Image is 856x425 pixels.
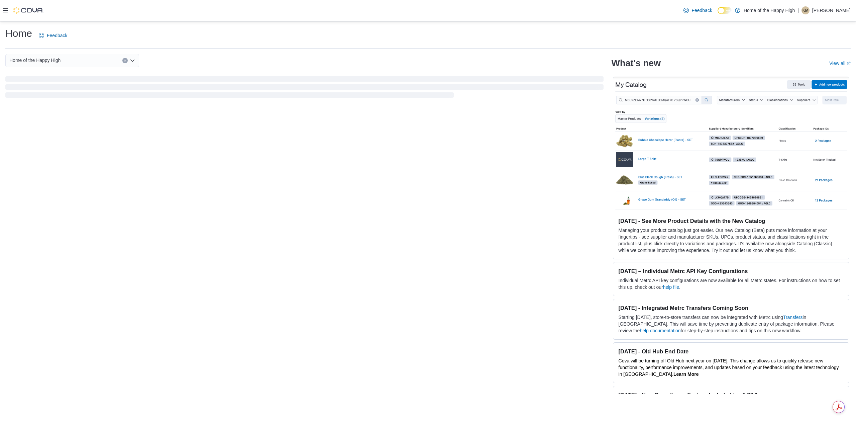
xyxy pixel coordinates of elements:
h2: What's new [612,58,661,69]
input: Dark Mode [718,7,732,14]
p: Starting [DATE], store-to-store transfers can now be integrated with Metrc using in [GEOGRAPHIC_D... [619,314,844,334]
button: Open list of options [130,58,135,63]
h3: [DATE] - New Compliance Feature Included in v1.30.1 [619,392,844,398]
svg: External link [847,62,851,66]
a: Feedback [36,29,70,42]
a: help file [663,284,679,290]
span: Feedback [47,32,67,39]
p: Managing your product catalog just got easier. Our new Catalog (Beta) puts more information at yo... [619,227,844,254]
a: Learn More [673,371,699,377]
a: Feedback [681,4,715,17]
button: Clear input [122,58,128,63]
a: help documentation [640,328,680,333]
img: Cova [13,7,43,14]
span: Cova will be turning off Old Hub next year on [DATE]. This change allows us to quickly release ne... [619,358,839,377]
span: KM [802,6,809,14]
a: Transfers [783,315,803,320]
p: Individual Metrc API key configurations are now available for all Metrc states. For instructions ... [619,277,844,290]
span: Loading [5,78,604,99]
h3: [DATE] – Individual Metrc API Key Configurations [619,268,844,274]
span: Home of the Happy High [9,56,61,64]
p: Home of the Happy High [744,6,795,14]
div: Katelyn McCallum [801,6,810,14]
a: View allExternal link [829,61,851,66]
p: | [797,6,799,14]
span: Feedback [691,7,712,14]
h3: [DATE] - Integrated Metrc Transfers Coming Soon [619,305,844,311]
p: [PERSON_NAME] [812,6,851,14]
h3: [DATE] - Old Hub End Date [619,348,844,355]
h1: Home [5,27,32,40]
h3: [DATE] - See More Product Details with the New Catalog [619,218,844,224]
